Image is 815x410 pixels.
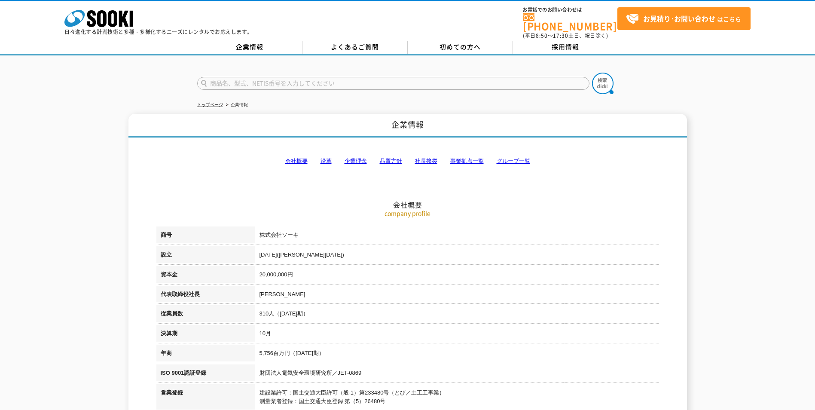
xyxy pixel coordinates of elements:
[156,114,659,209] h2: 会社概要
[197,102,223,107] a: トップページ
[255,325,659,345] td: 10月
[224,101,248,110] li: 企業情報
[197,77,589,90] input: 商品名、型式、NETIS番号を入力してください
[255,345,659,364] td: 5,756百万円（[DATE]期）
[128,114,687,138] h1: 企業情報
[497,158,530,164] a: グループ一覧
[345,158,367,164] a: 企業理念
[255,364,659,384] td: 財団法人電気安全環境研究所／JET-0869
[380,158,402,164] a: 品質方針
[523,7,617,12] span: お電話でのお問い合わせは
[643,13,715,24] strong: お見積り･お問い合わせ
[553,32,568,40] span: 17:30
[302,41,408,54] a: よくあるご質問
[255,286,659,306] td: [PERSON_NAME]
[156,226,255,246] th: 商号
[197,41,302,54] a: 企業情報
[592,73,614,94] img: btn_search.png
[523,32,608,40] span: (平日 ～ 土日、祝日除く)
[255,246,659,266] td: [DATE]([PERSON_NAME][DATE])
[450,158,484,164] a: 事業拠点一覧
[156,345,255,364] th: 年商
[156,364,255,384] th: ISO 9001認証登録
[513,41,618,54] a: 採用情報
[156,209,659,218] p: company profile
[440,42,481,52] span: 初めての方へ
[617,7,751,30] a: お見積り･お問い合わせはこちら
[156,246,255,266] th: 設立
[255,266,659,286] td: 20,000,000円
[64,29,253,34] p: 日々進化する計測技術と多種・多様化するニーズにレンタルでお応えします。
[285,158,308,164] a: 会社概要
[415,158,437,164] a: 社長挨拶
[156,286,255,306] th: 代表取締役社長
[156,266,255,286] th: 資本金
[156,305,255,325] th: 従業員数
[255,226,659,246] td: 株式会社ソーキ
[536,32,548,40] span: 8:50
[321,158,332,164] a: 沿革
[408,41,513,54] a: 初めての方へ
[255,305,659,325] td: 310人（[DATE]期）
[156,325,255,345] th: 決算期
[523,13,617,31] a: [PHONE_NUMBER]
[626,12,741,25] span: はこちら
